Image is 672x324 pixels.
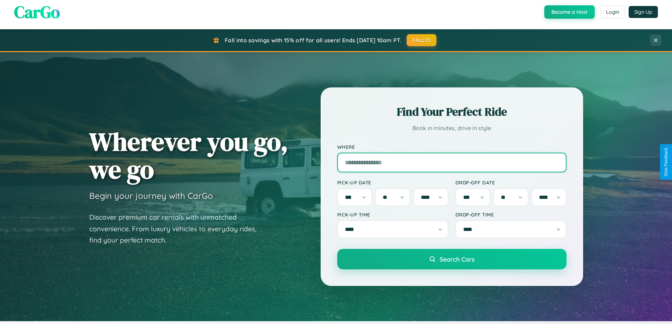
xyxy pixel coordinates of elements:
label: Where [337,144,567,150]
p: Discover premium car rentals with unmatched convenience. From luxury vehicles to everyday rides, ... [89,212,266,246]
label: Drop-off Time [455,212,567,218]
span: CarGo [14,0,60,24]
label: Drop-off Date [455,179,567,185]
p: Book in minutes, drive in style [337,123,567,133]
button: Login [600,6,625,18]
h3: Begin your journey with CarGo [89,190,213,201]
label: Pick-up Time [337,212,448,218]
button: FALL15 [407,34,436,46]
button: Become a Host [544,5,595,19]
h2: Find Your Perfect Ride [337,104,567,120]
label: Pick-up Date [337,179,448,185]
div: Give Feedback [664,148,668,176]
button: Sign Up [629,6,658,18]
span: Fall into savings with 15% off for all users! Ends [DATE] 10am PT. [225,37,401,44]
span: Search Cars [440,255,474,263]
h1: Wherever you go, we go [89,128,288,183]
button: Search Cars [337,249,567,269]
